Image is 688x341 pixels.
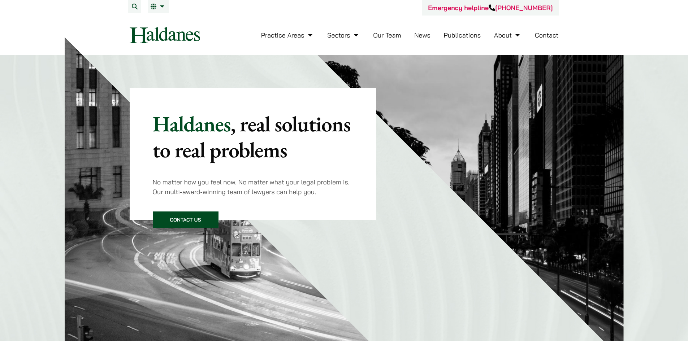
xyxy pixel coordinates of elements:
[494,31,522,39] a: About
[153,177,353,197] p: No matter how you feel now. No matter what your legal problem is. Our multi-award-winning team of...
[153,111,353,163] p: Haldanes
[151,4,166,9] a: EN
[130,27,200,43] img: Logo of Haldanes
[153,110,351,164] mark: , real solutions to real problems
[428,4,553,12] a: Emergency helpline[PHONE_NUMBER]
[414,31,430,39] a: News
[261,31,314,39] a: Practice Areas
[327,31,360,39] a: Sectors
[373,31,401,39] a: Our Team
[535,31,559,39] a: Contact
[153,211,218,228] a: Contact Us
[444,31,481,39] a: Publications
